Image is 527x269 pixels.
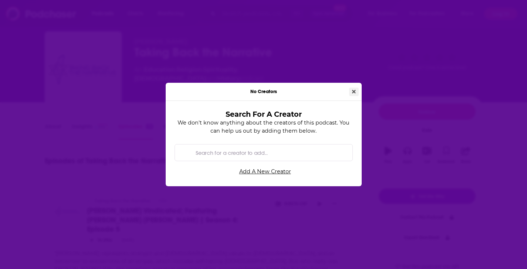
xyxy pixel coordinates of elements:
p: We don't know anything about the creators of this podcast. You can help us out by adding them below. [175,119,353,135]
div: Search by entity type [175,144,353,161]
button: Close [349,88,359,96]
input: Search for a creator to add... [193,144,346,161]
a: Add A New Creator [178,166,353,178]
div: No Creators [166,83,362,101]
h3: Search For A Creator [186,110,341,119]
